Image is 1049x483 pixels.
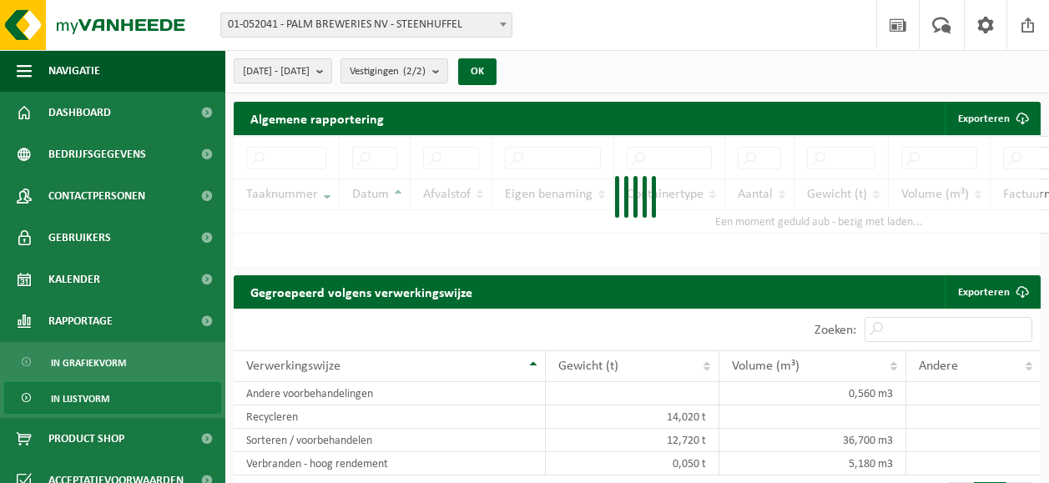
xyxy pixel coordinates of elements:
[221,13,512,37] span: 01-052041 - PALM BREWERIES NV - STEENHUFFEL
[234,452,546,475] td: Verbranden - hoog rendement
[48,418,124,460] span: Product Shop
[48,175,145,217] span: Contactpersonen
[340,58,448,83] button: Vestigingen(2/2)
[732,360,799,373] span: Volume (m³)
[558,360,618,373] span: Gewicht (t)
[234,382,546,405] td: Andere voorbehandelingen
[4,382,221,414] a: In lijstvorm
[234,405,546,429] td: Recycleren
[546,405,719,429] td: 14,020 t
[919,360,958,373] span: Andere
[546,429,719,452] td: 12,720 t
[234,275,489,308] h2: Gegroepeerd volgens verwerkingswijze
[945,102,1039,135] button: Exporteren
[48,133,146,175] span: Bedrijfsgegevens
[243,59,310,84] span: [DATE] - [DATE]
[234,429,546,452] td: Sorteren / voorbehandelen
[220,13,512,38] span: 01-052041 - PALM BREWERIES NV - STEENHUFFEL
[719,452,906,475] td: 5,180 m3
[814,324,856,337] label: Zoeken:
[48,300,113,342] span: Rapportage
[48,50,100,92] span: Navigatie
[48,217,111,259] span: Gebruikers
[48,92,111,133] span: Dashboard
[51,383,109,415] span: In lijstvorm
[719,429,906,452] td: 36,700 m3
[51,347,126,379] span: In grafiekvorm
[246,360,340,373] span: Verwerkingswijze
[350,59,426,84] span: Vestigingen
[546,452,719,475] td: 0,050 t
[234,102,401,135] h2: Algemene rapportering
[48,259,100,300] span: Kalender
[4,346,221,378] a: In grafiekvorm
[719,382,906,405] td: 0,560 m3
[234,58,332,83] button: [DATE] - [DATE]
[458,58,497,85] button: OK
[403,66,426,77] count: (2/2)
[945,275,1039,309] a: Exporteren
